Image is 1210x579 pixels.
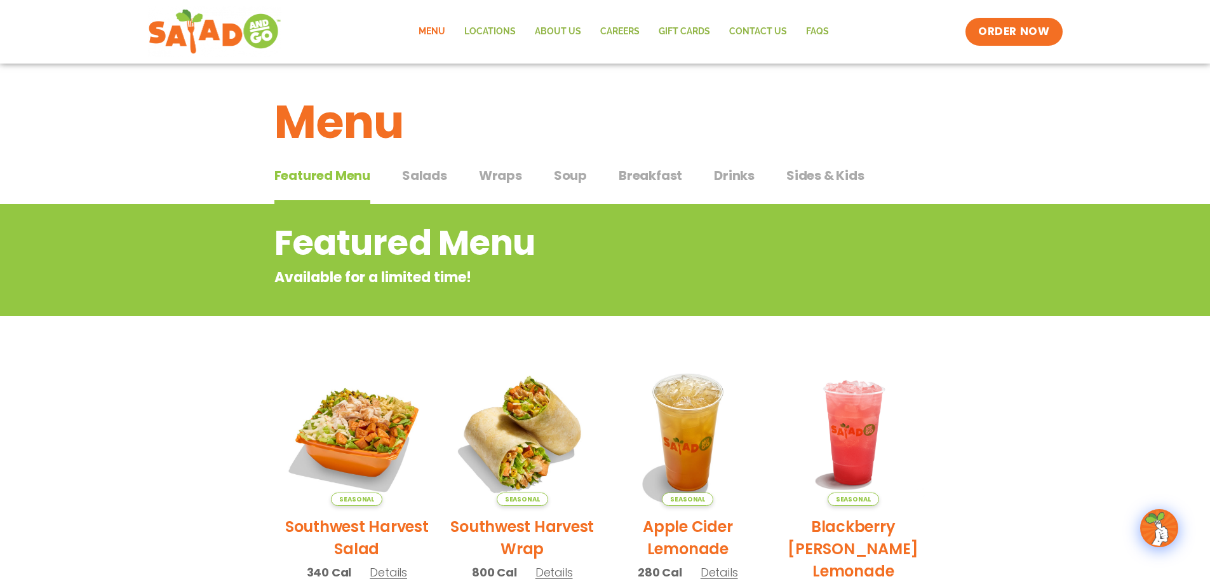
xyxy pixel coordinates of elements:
[449,515,596,560] h2: Southwest Harvest Wrap
[409,17,455,46] a: Menu
[274,88,936,156] h1: Menu
[828,493,879,506] span: Seasonal
[662,493,713,506] span: Seasonal
[449,359,596,506] img: Product photo for Southwest Harvest Wrap
[1141,510,1177,546] img: wpChatIcon
[402,166,447,185] span: Salads
[409,17,838,46] nav: Menu
[720,17,797,46] a: Contact Us
[479,166,522,185] span: Wraps
[525,17,591,46] a: About Us
[554,166,587,185] span: Soup
[786,166,864,185] span: Sides & Kids
[284,515,431,560] h2: Southwest Harvest Salad
[797,17,838,46] a: FAQs
[274,161,936,205] div: Tabbed content
[619,166,682,185] span: Breakfast
[284,359,431,506] img: Product photo for Southwest Harvest Salad
[780,359,927,506] img: Product photo for Blackberry Bramble Lemonade
[274,217,834,269] h2: Featured Menu
[649,17,720,46] a: GIFT CARDS
[497,493,548,506] span: Seasonal
[714,166,755,185] span: Drinks
[274,267,834,288] p: Available for a limited time!
[331,493,382,506] span: Seasonal
[455,17,525,46] a: Locations
[965,18,1062,46] a: ORDER NOW
[591,17,649,46] a: Careers
[615,359,762,506] img: Product photo for Apple Cider Lemonade
[148,6,282,57] img: new-SAG-logo-768×292
[274,166,370,185] span: Featured Menu
[978,24,1049,39] span: ORDER NOW
[615,515,762,560] h2: Apple Cider Lemonade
